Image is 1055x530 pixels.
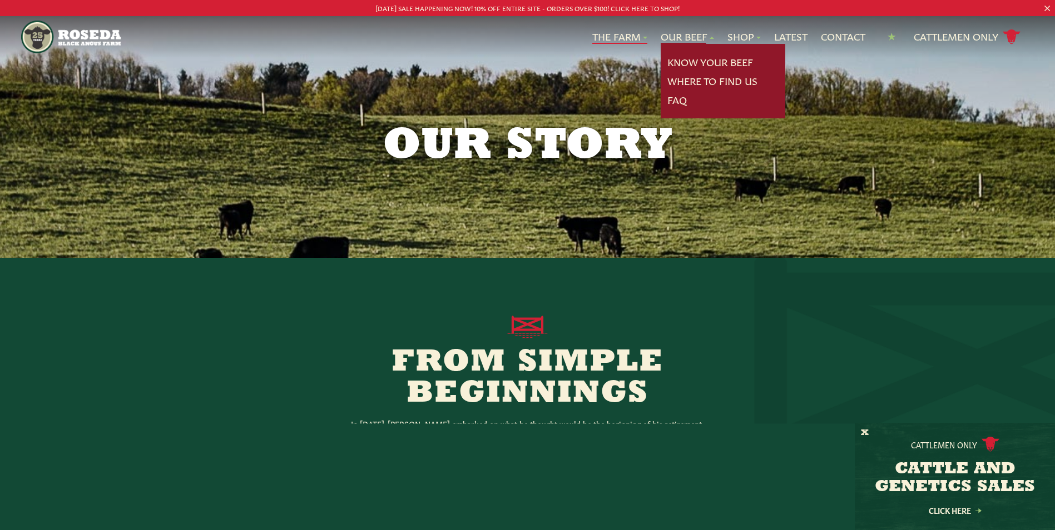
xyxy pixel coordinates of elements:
a: Where To Find Us [667,74,757,88]
a: Know Your Beef [667,55,753,69]
h3: CATTLE AND GENETICS SALES [869,461,1041,496]
a: Cattlemen Only [914,27,1021,47]
h1: Our Story [243,124,813,169]
nav: Main Navigation [21,16,1034,58]
a: Shop [727,29,761,44]
p: Cattlemen Only [911,439,977,450]
a: Click Here [905,507,1005,514]
a: The Farm [592,29,647,44]
a: Our Beef [661,29,714,44]
a: Latest [774,29,808,44]
h2: From Simple Beginnings [314,347,741,409]
p: In [DATE], [PERSON_NAME] embarked on what he thought would be the beginning of his retirement. He... [350,418,706,463]
p: [DATE] SALE HAPPENING NOW! 10% OFF ENTIRE SITE - ORDERS OVER $100! CLICK HERE TO SHOP! [53,2,1002,14]
img: https://roseda.com/wp-content/uploads/2021/05/roseda-25-header.png [21,21,121,53]
a: FAQ [667,93,687,107]
button: X [861,427,869,439]
a: Contact [821,29,865,44]
img: cattle-icon.svg [982,437,999,452]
